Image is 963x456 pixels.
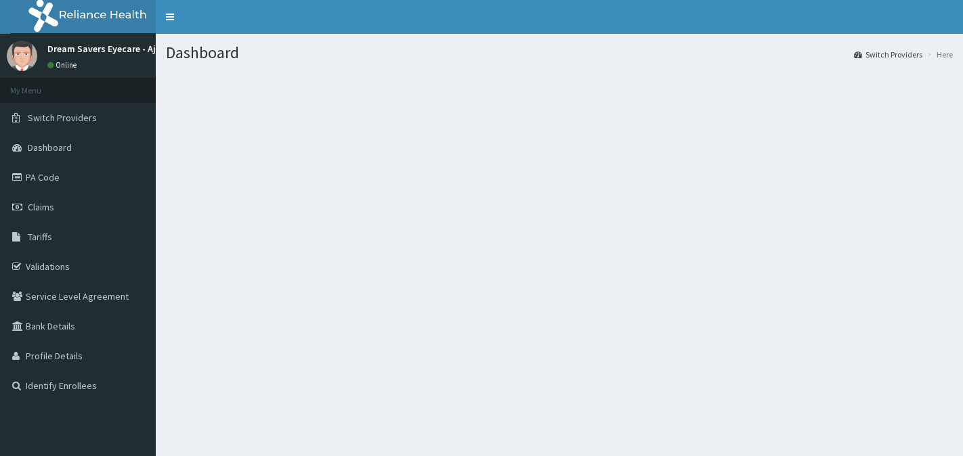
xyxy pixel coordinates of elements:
[47,60,80,70] a: Online
[7,41,37,71] img: User Image
[28,112,97,124] span: Switch Providers
[166,44,953,62] h1: Dashboard
[28,201,54,213] span: Claims
[924,49,953,60] li: Here
[47,44,167,53] p: Dream Savers Eyecare - Ajah
[28,141,72,154] span: Dashboard
[854,49,922,60] a: Switch Providers
[28,231,52,243] span: Tariffs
